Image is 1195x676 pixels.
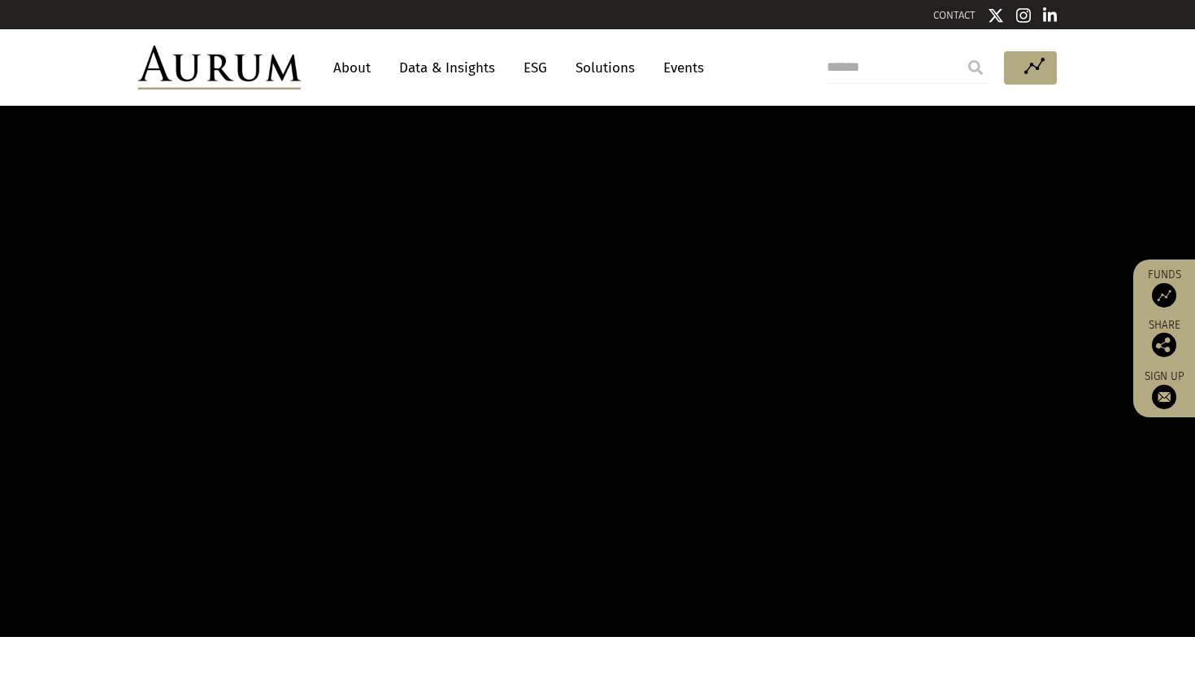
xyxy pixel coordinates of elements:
a: Data & Insights [391,53,503,83]
img: Sign up to our newsletter [1152,385,1176,409]
a: Sign up [1141,369,1187,409]
input: Submit [959,51,992,84]
div: Share [1141,320,1187,357]
img: Share this post [1152,333,1176,357]
a: Funds [1141,268,1187,307]
a: Events [655,53,704,83]
a: Solutions [567,53,643,83]
a: About [325,53,379,83]
a: CONTACT [933,9,976,21]
img: Access Funds [1152,283,1176,307]
img: Instagram icon [1016,7,1031,24]
img: Aurum [138,46,301,89]
img: Twitter icon [988,7,1004,24]
a: ESG [515,53,555,83]
img: Linkedin icon [1043,7,1058,24]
